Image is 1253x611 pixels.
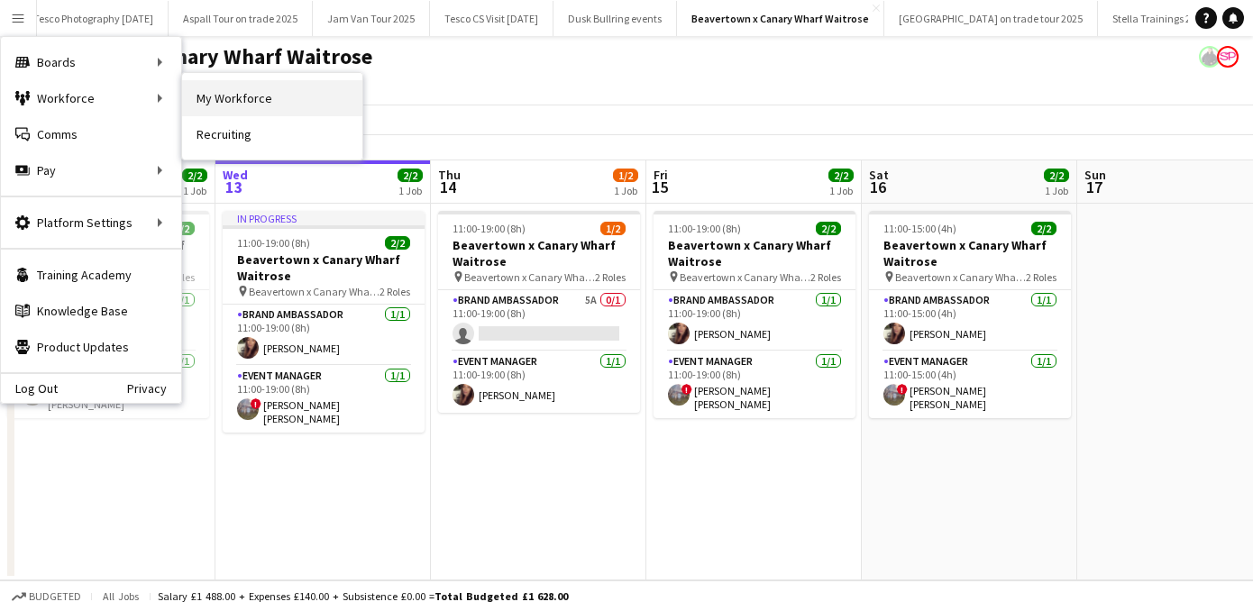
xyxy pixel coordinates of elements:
span: 13 [220,177,248,197]
h3: Beavertown x Canary Wharf Waitrose [869,237,1071,269]
a: Comms [1,116,181,152]
span: 11:00-19:00 (8h) [453,222,526,235]
span: Sun [1084,167,1106,183]
div: 1 Job [398,184,422,197]
span: 1/2 [613,169,638,182]
span: 2 Roles [810,270,841,284]
app-card-role: Event Manager1/111:00-15:00 (4h)![PERSON_NAME] [PERSON_NAME] [869,351,1071,418]
div: Platform Settings [1,205,181,241]
span: 15 [651,177,668,197]
app-card-role: Event Manager1/111:00-19:00 (8h)![PERSON_NAME] [PERSON_NAME] [654,351,855,418]
app-user-avatar: Soozy Peters [1217,46,1239,68]
div: 1 Job [183,184,206,197]
span: 16 [866,177,889,197]
a: Recruiting [182,116,362,152]
div: Pay [1,152,181,188]
h3: Beavertown x Canary Wharf Waitrose [438,237,640,269]
span: 1/2 [600,222,626,235]
span: 2 Roles [1026,270,1056,284]
span: Beavertown x Canary Wharf Waitrose [249,285,380,298]
span: 2/2 [1044,169,1069,182]
app-card-role: Event Manager1/111:00-19:00 (8h)[PERSON_NAME] [438,351,640,413]
button: Tesco CS Visit [DATE] [430,1,553,36]
a: My Workforce [182,80,362,116]
div: 1 Job [829,184,853,197]
span: Thu [438,167,461,183]
span: 11:00-15:00 (4h) [883,222,956,235]
app-card-role: Brand Ambassador1/111:00-15:00 (4h)[PERSON_NAME] [869,290,1071,351]
h3: Beavertown x Canary Wharf Waitrose [654,237,855,269]
span: ! [897,384,908,395]
app-card-role: Brand Ambassador1/111:00-19:00 (8h)[PERSON_NAME] [654,290,855,351]
span: Budgeted [29,590,81,603]
app-card-role: Event Manager1/111:00-19:00 (8h)![PERSON_NAME] [PERSON_NAME] [223,366,425,433]
app-job-card: 11:00-15:00 (4h)2/2Beavertown x Canary Wharf Waitrose Beavertown x Canary Wharf Waitrose2 RolesBr... [869,211,1071,418]
button: [GEOGRAPHIC_DATA] on trade tour 2025 [884,1,1098,36]
div: 1 Job [1045,184,1068,197]
app-user-avatar: Danielle Ferguson [1199,46,1221,68]
span: Sat [869,167,889,183]
app-card-role: Brand Ambassador5A0/111:00-19:00 (8h) [438,290,640,351]
button: Stella Trainings 2025 [1098,1,1222,36]
a: Knowledge Base [1,293,181,329]
div: 1 Job [614,184,637,197]
h1: Beavertown x Canary Wharf Waitrose [14,43,372,70]
div: In progress [223,211,425,225]
span: Beavertown x Canary Wharf Waitrose [464,270,595,284]
div: Boards [1,44,181,80]
a: Privacy [127,381,181,396]
span: Wed [223,167,248,183]
div: Workforce [1,80,181,116]
button: Aspall Tour on trade 2025 [169,1,313,36]
span: 17 [1082,177,1106,197]
button: Dusk Bullring events [553,1,677,36]
span: 2/2 [816,222,841,235]
span: 11:00-19:00 (8h) [237,236,310,250]
span: 11:00-19:00 (8h) [668,222,741,235]
span: 2 Roles [595,270,626,284]
a: Product Updates [1,329,181,365]
span: 2/2 [385,236,410,250]
span: 14 [435,177,461,197]
span: ! [251,398,261,409]
app-job-card: In progress11:00-19:00 (8h)2/2Beavertown x Canary Wharf Waitrose Beavertown x Canary Wharf Waitro... [223,211,425,433]
button: Beavertown x Canary Wharf Waitrose [677,1,884,36]
span: 2/2 [182,169,207,182]
app-job-card: 11:00-19:00 (8h)1/2Beavertown x Canary Wharf Waitrose Beavertown x Canary Wharf Waitrose2 RolesBr... [438,211,640,413]
a: Log Out [1,381,58,396]
h3: Beavertown x Canary Wharf Waitrose [223,251,425,284]
span: Fri [654,167,668,183]
span: 2/2 [398,169,423,182]
span: 2 Roles [380,285,410,298]
span: Beavertown x Canary Wharf Waitrose [680,270,810,284]
button: Jam Van Tour 2025 [313,1,430,36]
app-job-card: 11:00-19:00 (8h)2/2Beavertown x Canary Wharf Waitrose Beavertown x Canary Wharf Waitrose2 RolesBr... [654,211,855,418]
div: Salary £1 488.00 + Expenses £140.00 + Subsistence £0.00 = [158,589,568,603]
span: 2/2 [1031,222,1056,235]
a: Training Academy [1,257,181,293]
span: 2/2 [828,169,854,182]
app-card-role: Brand Ambassador1/111:00-19:00 (8h)[PERSON_NAME] [223,305,425,366]
span: Beavertown x Canary Wharf Waitrose [895,270,1026,284]
span: ! [681,384,692,395]
span: Total Budgeted £1 628.00 [434,589,568,603]
button: Budgeted [9,587,84,606]
span: All jobs [99,589,142,603]
button: Tesco Photography [DATE] [19,1,169,36]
